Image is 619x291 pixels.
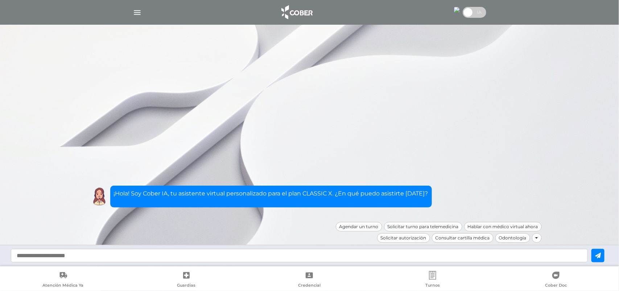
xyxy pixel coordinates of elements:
[384,222,462,231] div: Solicitar turno para telemedicina
[1,271,125,290] a: Atención Médica Ya
[371,271,494,290] a: Turnos
[545,283,567,289] span: Cober Doc
[494,271,618,290] a: Cober Doc
[114,189,428,198] p: ¡Hola! Soy Cober IA, tu asistente virtual personalizado para el plan CLASSIC X. ¿En qué puedo asi...
[125,271,248,290] a: Guardias
[298,283,321,289] span: Credencial
[277,4,315,21] img: logo_cober_home-white.png
[454,7,460,13] img: 7294
[90,187,108,206] img: Cober IA
[464,222,542,231] div: Hablar con médico virtual ahora
[336,222,382,231] div: Agendar un turno
[42,283,83,289] span: Atención Médica Ya
[133,8,142,17] img: Cober_menu-lines-white.svg
[495,233,530,243] div: Odontología
[432,233,494,243] div: Consultar cartilla médica
[377,233,430,243] div: Solicitar autorización
[177,283,195,289] span: Guardias
[425,283,440,289] span: Turnos
[248,271,371,290] a: Credencial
